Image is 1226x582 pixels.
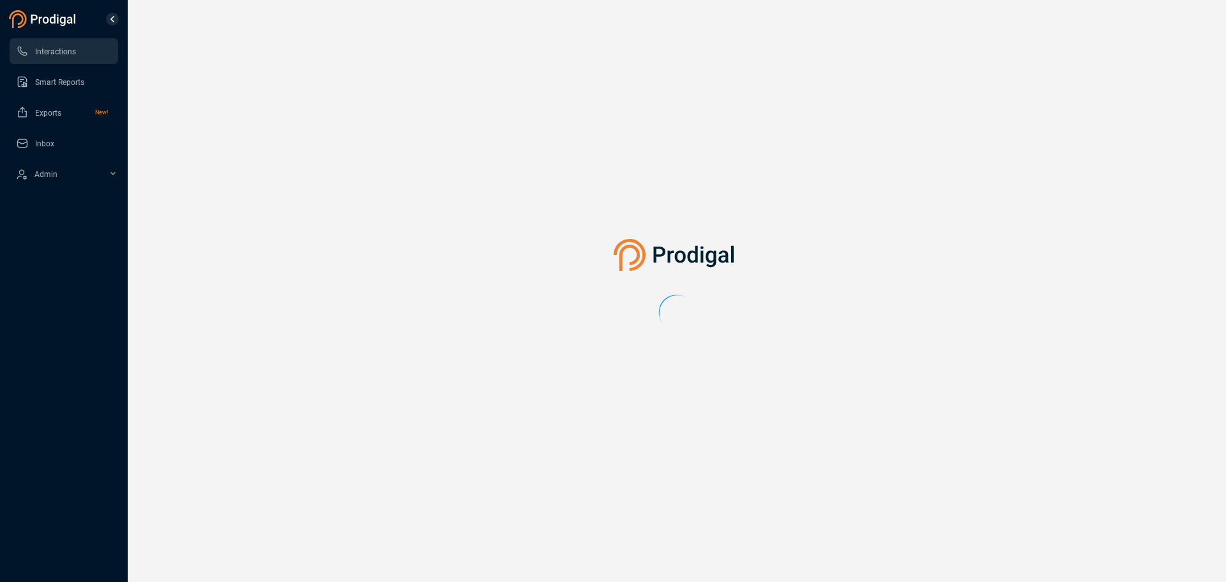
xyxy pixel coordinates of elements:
[614,239,741,271] img: prodigal-logo
[16,69,108,95] a: Smart Reports
[10,100,118,125] li: Exports
[16,100,108,125] a: ExportsNew!
[10,69,118,95] li: Smart Reports
[9,10,79,28] img: prodigal-logo
[10,130,118,156] li: Inbox
[95,100,108,125] span: New!
[34,170,57,179] span: Admin
[16,130,108,156] a: Inbox
[16,38,108,64] a: Interactions
[35,78,84,87] span: Smart Reports
[35,47,76,56] span: Interactions
[35,109,61,118] span: Exports
[35,139,54,148] span: Inbox
[10,38,118,64] li: Interactions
